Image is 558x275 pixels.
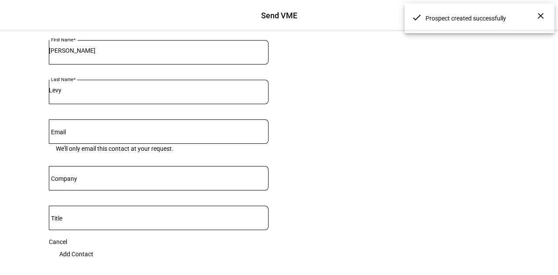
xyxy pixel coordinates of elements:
[412,12,422,23] mat-icon: done
[49,238,269,245] div: Cancel
[51,129,66,136] mat-label: Email
[51,37,73,42] mat-label: First Name
[56,144,174,152] mat-hint: We’ll only email this contact at your request.
[49,245,104,263] button: Add Contact
[51,175,77,182] mat-label: Company
[51,215,62,222] mat-label: Title
[51,77,73,82] mat-label: Last Name
[425,14,542,22] span: Prospect created successfully
[59,245,93,263] span: Add Contact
